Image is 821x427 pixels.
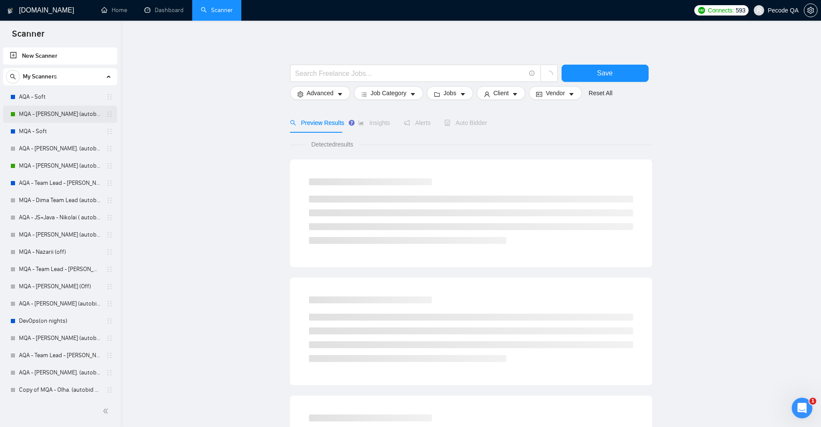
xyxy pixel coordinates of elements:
[410,91,416,97] span: caret-down
[434,91,440,97] span: folder
[460,91,466,97] span: caret-down
[106,369,113,376] span: holder
[568,91,574,97] span: caret-down
[10,47,110,65] a: New Scanner
[371,88,406,98] span: Job Category
[19,123,101,140] a: MQA - Soft
[106,180,113,187] span: holder
[698,7,705,14] img: upwork-logo.png
[484,91,490,97] span: user
[106,214,113,221] span: holder
[348,119,356,127] div: Tooltip anchor
[19,347,101,364] a: AQA - Team Lead - [PERSON_NAME] (off night)
[529,71,535,76] span: info-circle
[19,312,101,330] a: DevOps(on nights)
[756,7,762,13] span: user
[106,318,113,324] span: holder
[444,119,487,126] span: Auto Bidder
[106,128,113,135] span: holder
[19,381,101,399] a: Copy of MQA - Olha. (autobid On)
[444,120,450,126] span: robot
[19,88,101,106] a: AQA - Soft
[3,47,117,65] li: New Scanner
[562,65,649,82] button: Save
[6,70,20,84] button: search
[295,68,525,79] input: Search Freelance Jobs...
[307,88,334,98] span: Advanced
[19,226,101,243] a: MQA - [PERSON_NAME] (autobid off)
[297,91,303,97] span: setting
[512,91,518,97] span: caret-down
[19,364,101,381] a: AQA - [PERSON_NAME]. (autobid on night)
[358,120,364,126] span: area-chart
[354,86,423,100] button: barsJob Categorycaret-down
[404,119,431,126] span: Alerts
[597,68,612,78] span: Save
[106,162,113,169] span: holder
[106,145,113,152] span: holder
[106,283,113,290] span: holder
[106,111,113,118] span: holder
[101,6,127,14] a: homeHome
[19,157,101,175] a: MQA - [PERSON_NAME] (autobid on)
[201,6,233,14] a: searchScanner
[545,71,553,78] span: loading
[546,88,565,98] span: Vendor
[404,120,410,126] span: notification
[477,86,526,100] button: userClientcaret-down
[19,261,101,278] a: MQA - Team Lead - [PERSON_NAME] (autobid night off) (28.03)
[804,7,818,14] a: setting
[23,68,57,85] span: My Scanners
[106,197,113,204] span: holder
[19,209,101,226] a: AQA - JS+Java - Nikolai ( autobid off)
[536,91,542,97] span: idcard
[106,266,113,273] span: holder
[443,88,456,98] span: Jobs
[144,6,184,14] a: dashboardDashboard
[19,106,101,123] a: MQA - [PERSON_NAME] (autobid On)
[106,386,113,393] span: holder
[6,74,19,80] span: search
[290,86,350,100] button: settingAdvancedcaret-down
[361,91,367,97] span: bars
[103,407,111,415] span: double-left
[736,6,745,15] span: 593
[337,91,343,97] span: caret-down
[106,94,113,100] span: holder
[493,88,509,98] span: Client
[106,300,113,307] span: holder
[19,330,101,347] a: MQA - [PERSON_NAME] (autobid off )
[106,352,113,359] span: holder
[708,6,734,15] span: Connects:
[305,140,359,149] span: Detected results
[106,335,113,342] span: holder
[19,243,101,261] a: MQA - Nazarii (off)
[427,86,473,100] button: folderJobscaret-down
[19,140,101,157] a: AQA - [PERSON_NAME]. (autobid off day)
[106,231,113,238] span: holder
[809,398,816,405] span: 1
[529,86,581,100] button: idcardVendorcaret-down
[589,88,612,98] a: Reset All
[19,295,101,312] a: AQA - [PERSON_NAME] (autobid off)
[792,398,812,418] iframe: Intercom live chat
[804,3,818,17] button: setting
[358,119,390,126] span: Insights
[290,119,344,126] span: Preview Results
[290,120,296,126] span: search
[19,278,101,295] a: MQA - [PERSON_NAME] (Off)
[19,192,101,209] a: MQA - Dima Team Lead (autobid on)
[804,7,817,14] span: setting
[5,28,51,46] span: Scanner
[106,249,113,256] span: holder
[19,175,101,192] a: AQA - Team Lead - [PERSON_NAME] (off)
[7,4,13,18] img: logo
